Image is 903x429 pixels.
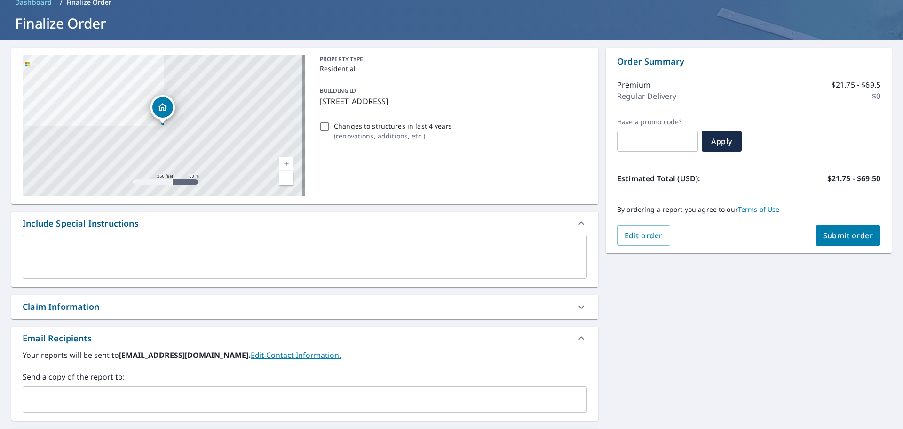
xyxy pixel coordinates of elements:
[320,64,583,73] p: Residential
[816,225,881,246] button: Submit order
[23,332,92,345] div: Email Recipients
[11,327,598,349] div: Email Recipients
[625,230,663,241] span: Edit order
[119,350,251,360] b: [EMAIL_ADDRESS][DOMAIN_NAME].
[709,136,734,146] span: Apply
[827,173,880,184] p: $21.75 - $69.50
[617,225,670,246] button: Edit order
[617,79,650,90] p: Premium
[738,205,780,214] a: Terms of Use
[11,14,892,33] h1: Finalize Order
[320,96,583,107] p: [STREET_ADDRESS]
[23,371,587,382] label: Send a copy of the report to:
[279,157,293,171] a: Current Level 17, Zoom In
[23,217,139,230] div: Include Special Instructions
[617,205,880,214] p: By ordering a report you agree to our
[150,95,175,124] div: Dropped pin, building 1, Residential property, 7008 W 68th St Overland Park, KS 66204
[823,230,873,241] span: Submit order
[334,121,452,131] p: Changes to structures in last 4 years
[320,87,356,95] p: BUILDING ID
[872,90,880,102] p: $0
[617,55,880,68] p: Order Summary
[334,131,452,141] p: ( renovations, additions, etc. )
[11,212,598,235] div: Include Special Instructions
[617,173,749,184] p: Estimated Total (USD):
[617,90,676,102] p: Regular Delivery
[23,349,587,361] label: Your reports will be sent to
[702,131,742,152] button: Apply
[11,295,598,319] div: Claim Information
[23,300,99,313] div: Claim Information
[251,350,341,360] a: EditContactInfo
[279,171,293,185] a: Current Level 17, Zoom Out
[320,55,583,64] p: PROPERTY TYPE
[617,118,698,126] label: Have a promo code?
[832,79,880,90] p: $21.75 - $69.5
